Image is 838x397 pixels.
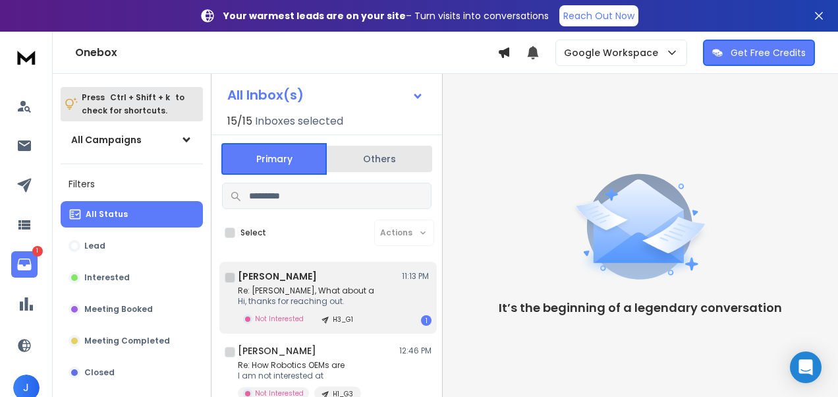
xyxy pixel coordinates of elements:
[255,314,304,324] p: Not Interested
[559,5,638,26] a: Reach Out Now
[61,264,203,291] button: Interested
[32,246,43,257] p: 1
[108,90,172,105] span: Ctrl + Shift + k
[61,201,203,228] button: All Status
[61,175,203,193] h3: Filters
[84,272,130,283] p: Interested
[238,344,316,357] h1: [PERSON_NAME]
[84,336,170,346] p: Meeting Completed
[238,286,374,296] p: Re: [PERSON_NAME], What about a
[223,9,406,22] strong: Your warmest leads are on your site
[238,296,374,307] p: Hi, thanks for reaching out.
[82,91,184,117] p: Press to check for shortcuts.
[563,9,634,22] p: Reach Out Now
[61,127,203,153] button: All Campaigns
[84,367,115,378] p: Closed
[421,315,432,326] div: 1
[790,351,822,383] div: Open Intercom Messenger
[71,133,142,146] h1: All Campaigns
[227,88,304,102] h1: All Inbox(s)
[13,45,40,69] img: logo
[327,144,432,173] button: Others
[61,328,203,354] button: Meeting Completed
[399,346,432,356] p: 12:46 PM
[499,299,782,317] p: It’s the beginning of a legendary conversation
[61,296,203,322] button: Meeting Booked
[703,40,815,66] button: Get Free Credits
[240,228,266,238] label: Select
[227,113,252,129] span: 15 / 15
[333,315,353,324] p: H3_G1
[61,233,203,259] button: Lead
[255,113,343,129] h3: Inboxes selected
[75,45,497,61] h1: Onebox
[223,9,549,22] p: – Turn visits into conversations
[86,209,128,220] p: All Status
[221,143,327,175] button: Primary
[84,304,153,315] p: Meeting Booked
[238,360,361,371] p: Re: How Robotics OEMs are
[217,82,434,108] button: All Inbox(s)
[731,46,806,59] p: Get Free Credits
[402,271,432,282] p: 11:13 PM
[11,251,38,278] a: 1
[238,371,361,381] p: I am not interested at
[84,241,105,251] p: Lead
[61,359,203,386] button: Closed
[564,46,663,59] p: Google Workspace
[238,270,317,283] h1: [PERSON_NAME]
